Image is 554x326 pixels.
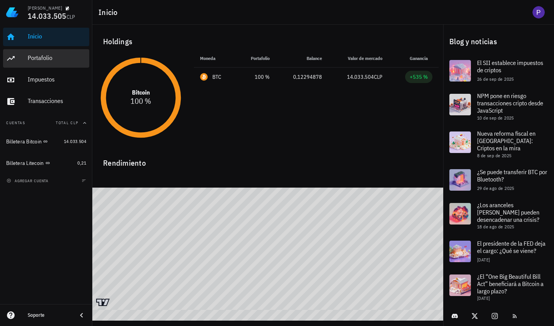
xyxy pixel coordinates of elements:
a: Charting by TradingView [96,299,110,306]
button: CuentasTotal CLP [3,114,89,132]
a: ¿El “One Big Beautiful Bill Act” beneficiará a Bitcoin a largo plazo? [DATE] [443,268,554,306]
span: Ganancia [410,55,432,61]
div: Soporte [28,312,71,318]
a: Billetera Bitcoin 14.033.504 [3,132,89,151]
span: CLP [67,13,75,20]
span: Nueva reforma fiscal en [GEOGRAPHIC_DATA]: Criptos en la mira [477,130,536,152]
a: Inicio [3,28,89,46]
div: Rendimiento [97,151,439,169]
span: 26 de sep de 2025 [477,76,514,82]
a: El presidente de la FED deja el cargo: ¿Qué se viene? [DATE] [443,235,554,268]
span: ¿El “One Big Beautiful Bill Act” beneficiará a Bitcoin a largo plazo? [477,273,544,295]
div: Impuestos [28,76,86,83]
a: NPM pone en riesgo transacciones cripto desde JavaScript 10 de sep de 2025 [443,88,554,125]
div: Blog y noticias [443,29,554,54]
span: 18 de ago de 2025 [477,224,514,230]
span: [DATE] [477,257,490,263]
span: El presidente de la FED deja el cargo: ¿Qué se viene? [477,240,546,254]
th: Balance [276,49,328,68]
div: Billetera Litecoin [6,160,44,166]
div: [PERSON_NAME] [28,5,62,11]
div: BTC-icon [200,73,208,81]
div: +535 % [410,73,428,81]
span: 0,21 [77,160,86,166]
div: avatar [532,6,545,18]
span: 14.033.504 [64,138,86,144]
span: 14.033.505 [28,11,67,21]
div: 0,12294878 [282,73,322,81]
h1: Inicio [98,6,121,18]
div: BTC [212,73,222,81]
a: Nueva reforma fiscal en [GEOGRAPHIC_DATA]: Criptos en la mira 8 de sep de 2025 [443,125,554,163]
a: ¿Los aranceles [PERSON_NAME] pueden desencadenar una crisis? 18 de ago de 2025 [443,197,554,235]
span: CLP [374,73,382,80]
span: El SII establece impuestos de criptos [477,59,543,74]
div: Holdings [97,29,439,54]
span: agregar cuenta [8,178,48,183]
div: Billetera Bitcoin [6,138,42,145]
a: El SII establece impuestos de criptos 26 de sep de 2025 [443,54,554,88]
span: Total CLP [56,120,78,125]
a: Impuestos [3,71,89,89]
span: 29 de ago de 2025 [477,185,514,191]
button: agregar cuenta [5,177,52,185]
span: 10 de sep de 2025 [477,115,514,121]
span: [DATE] [477,295,490,301]
div: 100 % [243,73,270,81]
th: Moneda [194,49,237,68]
th: Valor de mercado [328,49,389,68]
a: Transacciones [3,92,89,111]
a: Portafolio [3,49,89,68]
a: ¿Se puede transferir BTC por Bluetooth? 29 de ago de 2025 [443,163,554,197]
div: Inicio [28,33,86,40]
img: LedgiFi [6,6,18,18]
span: 8 de sep de 2025 [477,153,511,158]
th: Portafolio [237,49,276,68]
div: Portafolio [28,54,86,62]
span: 14.033.504 [347,73,374,80]
a: Billetera Litecoin 0,21 [3,154,89,172]
span: ¿Se puede transferir BTC por Bluetooth? [477,168,547,183]
span: NPM pone en riesgo transacciones cripto desde JavaScript [477,92,543,114]
span: ¿Los aranceles [PERSON_NAME] pueden desencadenar una crisis? [477,201,539,223]
div: Transacciones [28,97,86,105]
